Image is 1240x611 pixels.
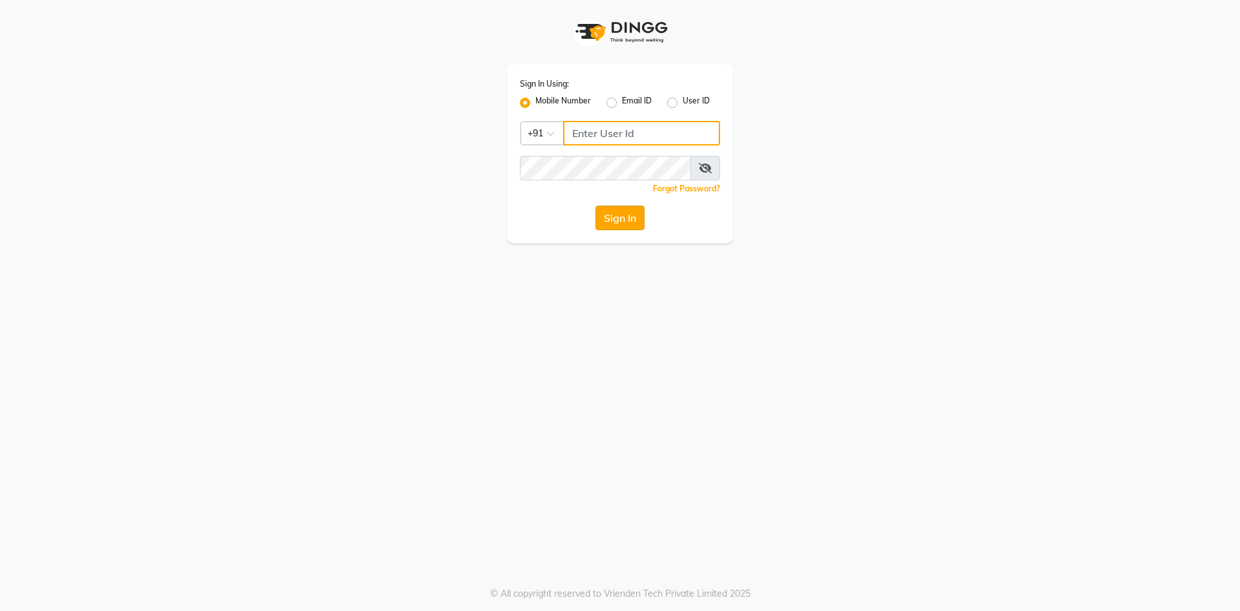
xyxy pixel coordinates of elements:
button: Sign In [595,206,645,230]
label: User ID [683,95,710,111]
input: Username [563,121,720,145]
a: Forgot Password? [653,184,720,193]
input: Username [520,156,691,180]
label: Email ID [622,95,652,111]
img: logo1.svg [568,13,672,51]
label: Mobile Number [535,95,591,111]
label: Sign In Using: [520,78,569,90]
